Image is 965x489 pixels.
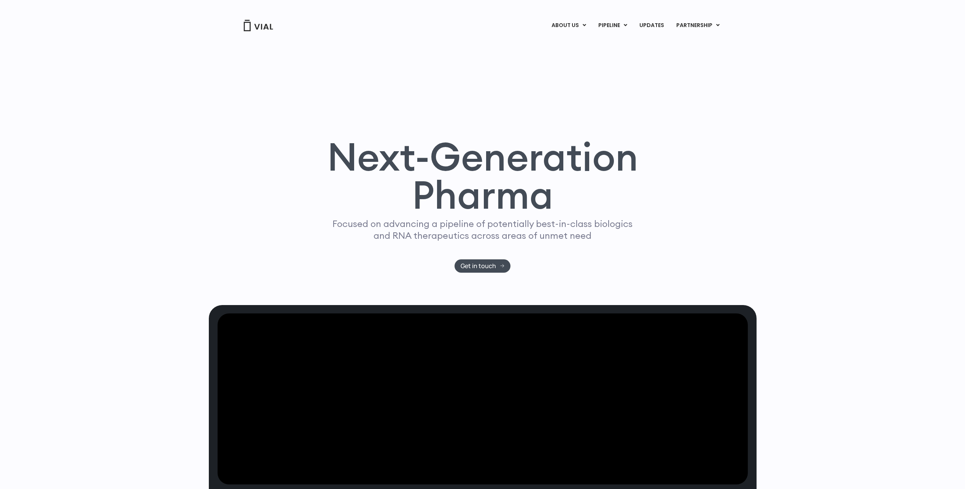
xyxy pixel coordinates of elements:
[670,19,726,32] a: PARTNERSHIPMenu Toggle
[329,218,636,241] p: Focused on advancing a pipeline of potentially best-in-class biologics and RNA therapeutics acros...
[318,137,647,214] h1: Next-Generation Pharma
[461,263,496,269] span: Get in touch
[592,19,633,32] a: PIPELINEMenu Toggle
[633,19,670,32] a: UPDATES
[455,259,510,273] a: Get in touch
[545,19,592,32] a: ABOUT USMenu Toggle
[243,20,273,31] img: Vial Logo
